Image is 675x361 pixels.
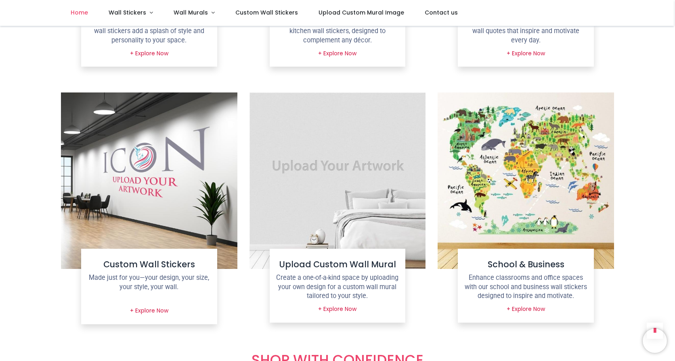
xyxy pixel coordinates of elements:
span: Upload Custom Mural Image [319,8,404,17]
a: + Explore Now [313,47,362,61]
a: + Explore Now [125,47,174,61]
a: + Explore Now [501,47,550,61]
h4: Custom Wall Stickers [88,258,211,270]
a: + Explore Now [501,302,550,316]
span: Contact us [425,8,458,17]
span: Wall Murals [174,8,208,17]
span: Home [71,8,88,17]
p: Brighten up your kitchen with our range of kitchen wall stickers, designed to complement any décor. [276,17,399,45]
p: Quick and easy to apply, our bathroom wall stickers add a splash of style and personality to your... [88,17,211,45]
p: Made just for you—your design, your size, your style, your wall. [88,273,211,292]
iframe: Brevo live chat [643,329,667,353]
h4: Upload Custom Wall Mural [276,258,399,270]
p: Create a one-of-a-kind space by uploading your own design for a custom wall mural tailored to you... [276,273,399,301]
span: Wall Stickers [109,8,146,17]
p: Enhance classrooms and office spaces with our school and business wall stickers designed to inspi... [464,273,587,301]
p: Transform your space with meaningful wall quotes that inspire and motivate every day. [464,17,587,45]
span: Custom Wall Stickers [235,8,298,17]
a: + Explore Now [313,302,362,316]
a: + Explore Now [125,304,174,318]
h4: School & Business [464,258,587,270]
